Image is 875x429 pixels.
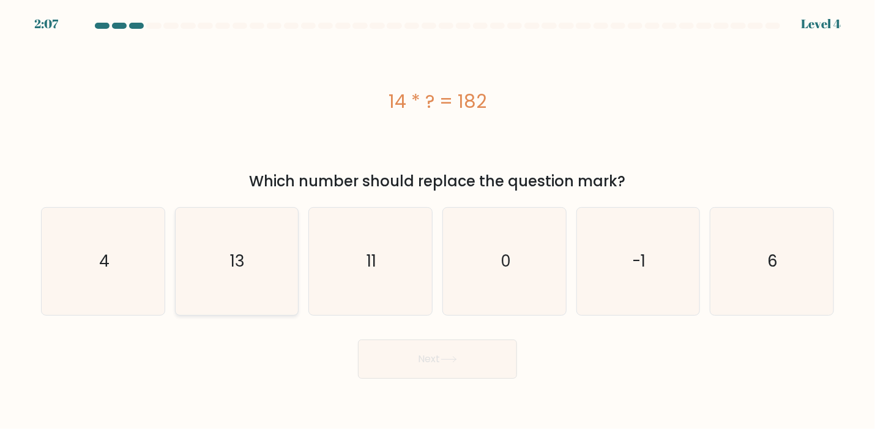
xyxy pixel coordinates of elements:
[99,251,110,273] text: 4
[358,340,517,379] button: Next
[501,251,511,273] text: 0
[633,251,646,273] text: -1
[768,251,778,273] text: 6
[801,15,841,33] div: Level 4
[48,170,827,192] div: Which number should replace the question mark?
[41,88,834,115] div: 14 * ? = 182
[367,251,376,273] text: 11
[231,251,245,273] text: 13
[34,15,58,33] div: 2:07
